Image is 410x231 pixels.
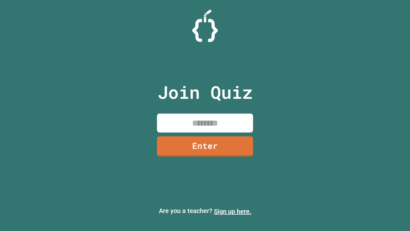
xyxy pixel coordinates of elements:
p: Are you a teacher? [5,206,405,216]
a: Enter [157,136,253,157]
img: Logo.svg [192,10,218,42]
p: Join Quiz [158,79,253,106]
a: Sign up here. [214,208,251,215]
iframe: chat widget [383,205,404,225]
